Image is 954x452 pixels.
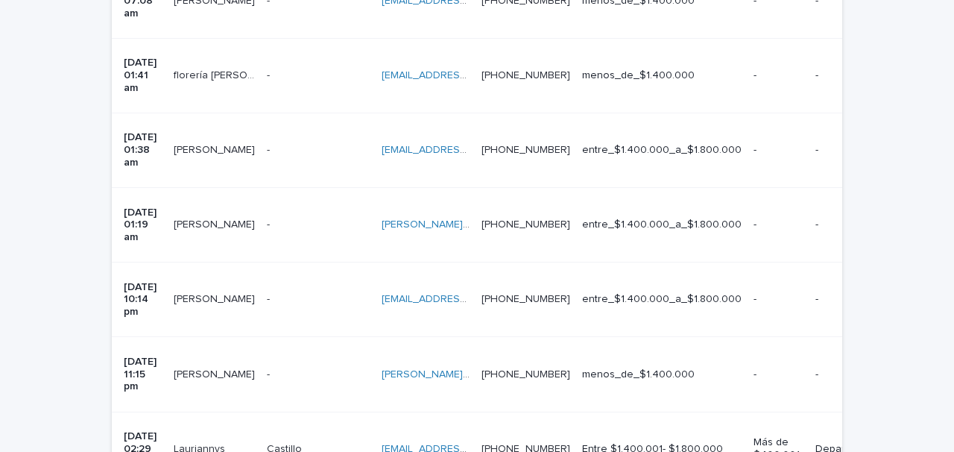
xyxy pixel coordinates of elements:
p: - [815,293,890,306]
p: - [754,368,803,381]
p: [DATE] 01:19 am [124,207,162,244]
p: entre_$1.400.000_a_$1.800.000 [582,219,742,231]
p: - [815,368,890,381]
p: - [815,144,890,157]
a: [PHONE_NUMBER] [481,294,570,304]
p: Gabriela Silva Ramos [174,290,258,306]
a: [PHONE_NUMBER] [481,145,570,155]
a: [PERSON_NAME][EMAIL_ADDRESS][DOMAIN_NAME] [382,369,631,380]
p: menos_de_$1.400.000 [582,368,742,381]
p: - [267,290,273,306]
p: evelyn riquelme [174,216,258,231]
p: Leonila Gajardo [174,141,258,157]
p: entre_$1.400.000_a_$1.800.000 [582,144,742,157]
p: - [815,69,890,82]
p: - [267,66,273,82]
p: - [267,365,273,381]
p: Macarena Pereira [174,365,258,381]
p: - [754,144,803,157]
p: - [267,141,273,157]
p: [DATE] 11:15 pm [124,356,162,393]
p: [DATE] 01:41 am [124,57,162,94]
p: - [754,219,803,231]
p: - [267,216,273,231]
a: [EMAIL_ADDRESS][DOMAIN_NAME] [382,294,550,304]
a: [EMAIL_ADDRESS][DOMAIN_NAME] [382,145,550,155]
a: [PHONE_NUMBER] [481,70,570,81]
p: - [754,69,803,82]
p: entre_$1.400.000_a_$1.800.000 [582,293,742,306]
a: [PHONE_NUMBER] [481,219,570,230]
p: - [754,293,803,306]
a: [EMAIL_ADDRESS][DOMAIN_NAME] [382,70,550,81]
p: [DATE] 01:38 am [124,131,162,169]
p: - [815,219,890,231]
a: [PHONE_NUMBER] [481,369,570,380]
p: [DATE] 10:14 pm [124,281,162,318]
p: menos_de_$1.400.000 [582,69,742,82]
p: florería mirna rubi vilches aranguis EIRL [174,66,258,82]
a: [PERSON_NAME][EMAIL_ADDRESS][PERSON_NAME][DOMAIN_NAME] [382,219,713,230]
